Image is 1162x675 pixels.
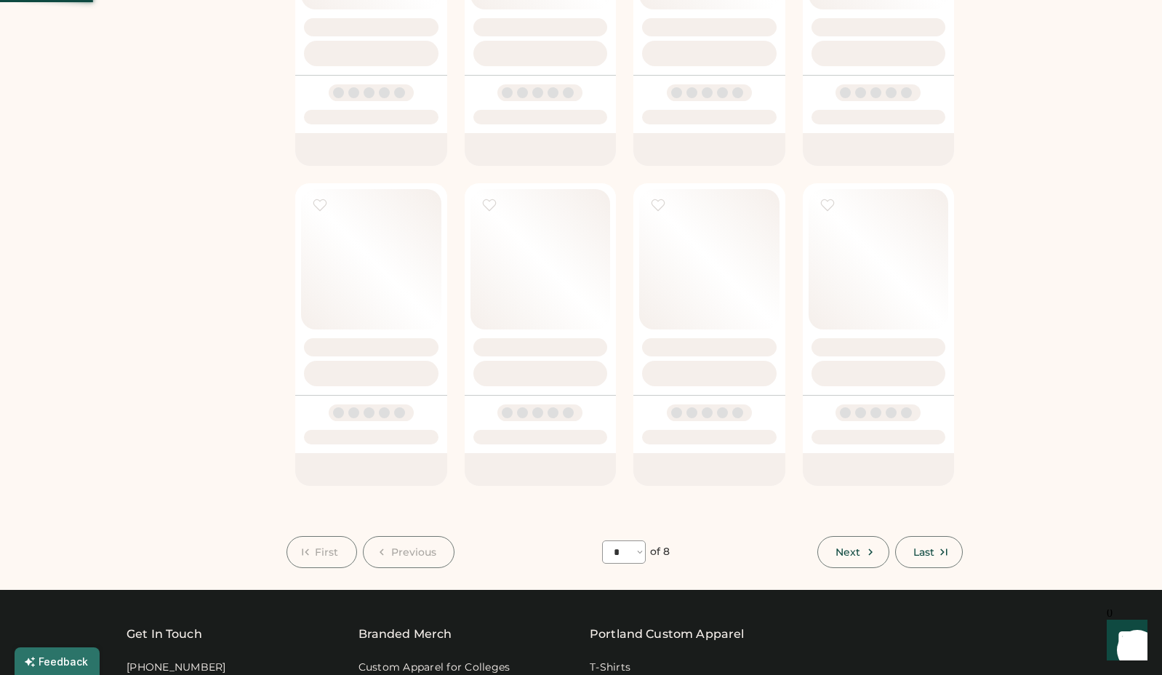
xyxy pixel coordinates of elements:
[590,626,744,643] a: Portland Custom Apparel
[287,536,357,568] button: First
[836,547,860,557] span: Next
[358,660,510,675] a: Custom Apparel for Colleges
[895,536,963,568] button: Last
[590,660,630,675] a: T-Shirts
[363,536,455,568] button: Previous
[1093,610,1155,672] iframe: Front Chat
[315,547,339,557] span: First
[127,660,226,675] div: [PHONE_NUMBER]
[358,626,452,643] div: Branded Merch
[391,547,437,557] span: Previous
[913,547,934,557] span: Last
[817,536,889,568] button: Next
[650,545,670,559] div: of 8
[127,626,202,643] div: Get In Touch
